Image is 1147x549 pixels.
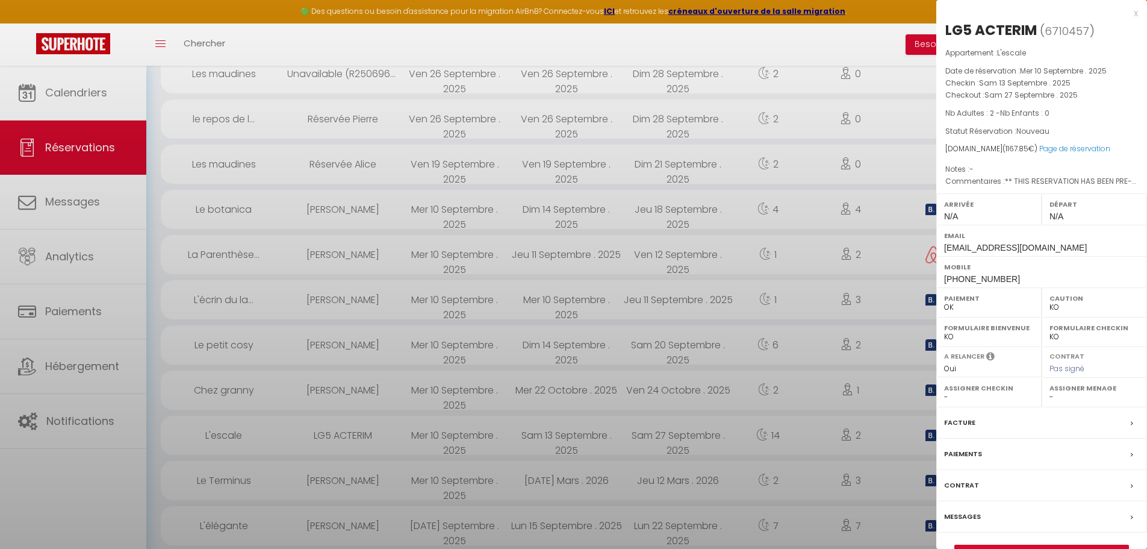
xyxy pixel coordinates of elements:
[945,163,1138,175] p: Notes :
[944,198,1034,210] label: Arrivée
[944,479,979,492] label: Contrat
[1049,351,1084,359] label: Contrat
[986,351,995,365] i: Sélectionner OUI si vous souhaiter envoyer les séquences de messages post-checkout
[1045,24,1089,39] span: 6710457
[969,164,974,174] span: -
[944,322,1034,334] label: Formulaire Bienvenue
[1049,382,1139,394] label: Assigner Menage
[945,65,1138,77] p: Date de réservation :
[945,108,1049,118] span: Nb Adultes : 2 -
[944,230,1139,242] label: Email
[944,261,1139,273] label: Mobile
[945,20,1037,40] div: LG5 ACTERIM
[945,175,1138,187] p: Commentaires :
[944,292,1034,304] label: Paiement
[945,89,1138,101] p: Checkout :
[984,90,1078,100] span: Sam 27 Septembre . 2025
[1006,143,1028,154] span: 1167.85
[10,5,46,41] button: Ouvrir le widget de chat LiveChat
[979,78,1071,88] span: Sam 13 Septembre . 2025
[944,212,958,221] span: N/A
[944,382,1034,394] label: Assigner Checkin
[944,243,1087,253] span: [EMAIL_ADDRESS][DOMAIN_NAME]
[945,143,1138,155] div: [DOMAIN_NAME]
[945,47,1138,59] p: Appartement :
[944,351,984,362] label: A relancer
[1040,22,1095,39] span: ( )
[1096,495,1138,540] iframe: Chat
[1049,212,1063,221] span: N/A
[1049,363,1084,374] span: Pas signé
[1020,66,1107,76] span: Mer 10 Septembre . 2025
[997,48,1026,58] span: L'escale
[1002,143,1037,154] span: ( €)
[1000,108,1049,118] span: Nb Enfants : 0
[1049,198,1139,210] label: Départ
[944,510,981,523] label: Messages
[1039,143,1110,154] a: Page de réservation
[945,77,1138,89] p: Checkin :
[1049,322,1139,334] label: Formulaire Checkin
[945,125,1138,137] p: Statut Réservation :
[944,448,982,460] label: Paiements
[1016,126,1049,136] span: Nouveau
[936,6,1138,20] div: x
[1049,292,1139,304] label: Caution
[944,274,1020,284] span: [PHONE_NUMBER]
[944,416,975,429] label: Facture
